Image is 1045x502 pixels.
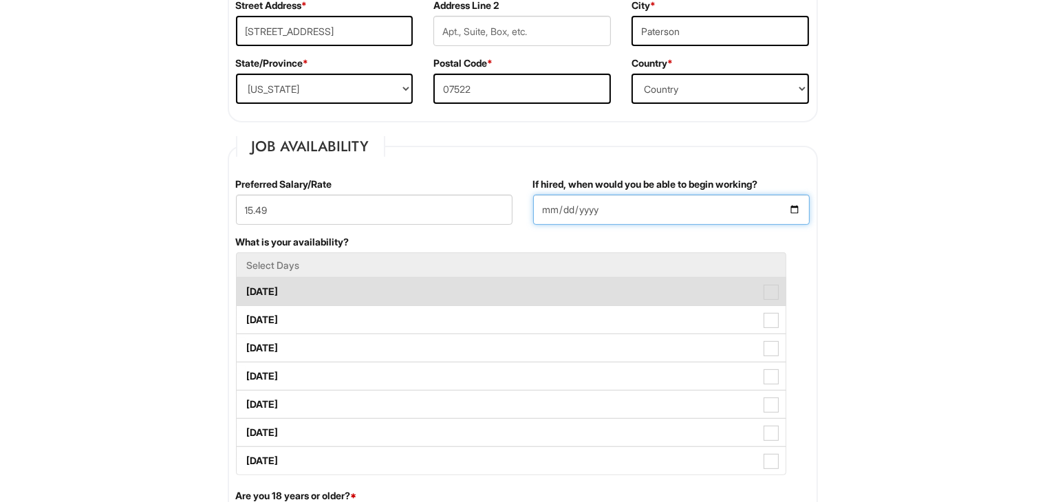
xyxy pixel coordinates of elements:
[433,56,493,70] label: Postal Code
[236,56,309,70] label: State/Province
[433,16,611,46] input: Apt., Suite, Box, etc.
[236,16,413,46] input: Street Address
[237,278,786,305] label: [DATE]
[236,74,413,104] select: State/Province
[236,177,332,191] label: Preferred Salary/Rate
[236,136,385,157] legend: Job Availability
[533,177,758,191] label: If hired, when would you be able to begin working?
[237,419,786,446] label: [DATE]
[237,447,786,474] label: [DATE]
[247,260,775,270] h5: Select Days
[632,74,809,104] select: Country
[237,362,786,390] label: [DATE]
[237,306,786,334] label: [DATE]
[236,195,513,225] input: Preferred Salary/Rate
[433,74,611,104] input: Postal Code
[237,391,786,418] label: [DATE]
[632,56,673,70] label: Country
[236,235,349,249] label: What is your availability?
[632,16,809,46] input: City
[237,334,786,362] label: [DATE]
